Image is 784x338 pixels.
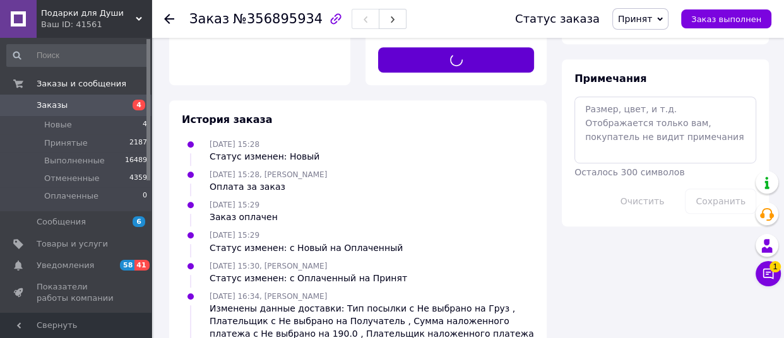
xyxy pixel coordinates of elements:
[210,140,259,149] span: [DATE] 15:28
[210,242,403,254] div: Статус изменен: с Новый на Оплаченный
[515,13,600,25] div: Статус заказа
[210,231,259,240] span: [DATE] 15:29
[210,272,407,284] div: Статус изменен: с Оплаченный на Принят
[134,260,149,271] span: 41
[41,19,151,30] div: Ваш ID: 41561
[41,8,136,19] span: Подарки для Души
[120,260,134,271] span: 58
[182,114,273,125] span: История заказа
[769,261,781,272] span: 1
[37,100,68,111] span: Заказы
[44,190,98,202] span: Оплаченные
[37,238,108,250] span: Товары и услуги
[681,9,771,28] button: Заказ выполнен
[44,119,72,131] span: Новые
[37,281,117,304] span: Показатели работы компании
[164,13,174,25] div: Вернуться назад
[233,11,323,26] span: №356895934
[756,261,781,286] button: Чат с покупателем1
[37,260,94,271] span: Уведомления
[44,173,99,184] span: Отмененные
[6,44,148,67] input: Поиск
[37,78,126,90] span: Заказы и сообщения
[125,155,147,166] span: 16489
[129,173,147,184] span: 4359
[574,73,646,84] span: Примечания
[129,137,147,149] span: 2187
[691,15,761,24] span: Заказ выполнен
[133,216,145,227] span: 6
[189,11,229,26] span: Заказ
[133,100,145,110] span: 4
[210,170,327,179] span: [DATE] 15:28, [PERSON_NAME]
[210,262,327,271] span: [DATE] 15:30, [PERSON_NAME]
[210,292,327,301] span: [DATE] 16:34, [PERSON_NAME]
[574,167,684,177] span: Осталось 300 символов
[44,137,88,149] span: Принятые
[143,190,147,202] span: 0
[210,150,319,163] div: Статус изменен: Новый
[618,14,652,24] span: Принят
[44,155,105,166] span: Выполненные
[210,180,327,193] div: Оплата за заказ
[210,211,278,223] div: Заказ оплачен
[37,216,86,228] span: Сообщения
[143,119,147,131] span: 4
[210,201,259,209] span: [DATE] 15:29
